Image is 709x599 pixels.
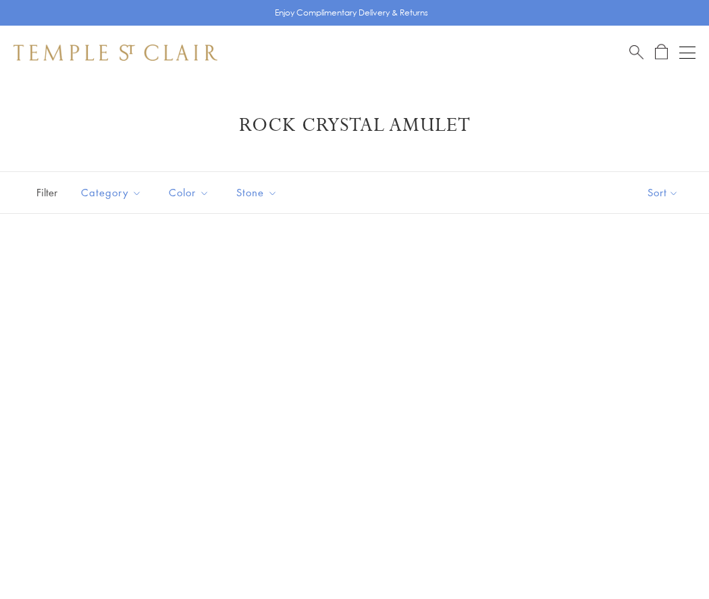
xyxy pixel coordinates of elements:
[159,177,219,208] button: Color
[74,184,152,201] span: Category
[629,44,644,61] a: Search
[679,45,695,61] button: Open navigation
[71,177,152,208] button: Category
[655,44,668,61] a: Open Shopping Bag
[226,177,288,208] button: Stone
[617,172,709,213] button: Show sort by
[230,184,288,201] span: Stone
[275,6,428,20] p: Enjoy Complimentary Delivery & Returns
[14,45,217,61] img: Temple St. Clair
[162,184,219,201] span: Color
[34,113,675,138] h1: Rock Crystal Amulet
